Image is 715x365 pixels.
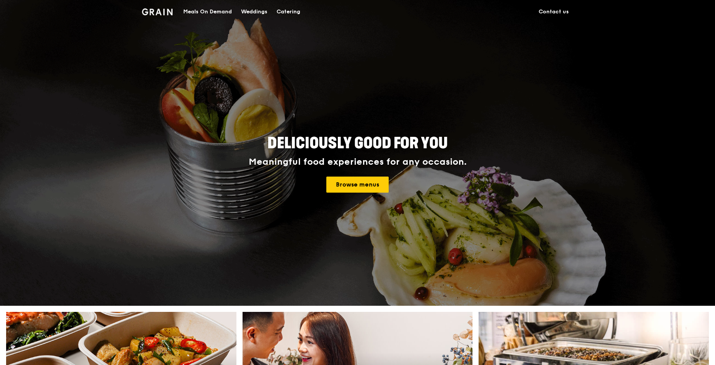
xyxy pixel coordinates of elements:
[326,177,389,193] a: Browse menus
[267,134,448,152] span: Deliciously good for you
[220,157,495,167] div: Meaningful food experiences for any occasion.
[142,8,173,15] img: Grain
[277,0,300,23] div: Catering
[241,0,267,23] div: Weddings
[272,0,305,23] a: Catering
[534,0,573,23] a: Contact us
[183,0,232,23] div: Meals On Demand
[236,0,272,23] a: Weddings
